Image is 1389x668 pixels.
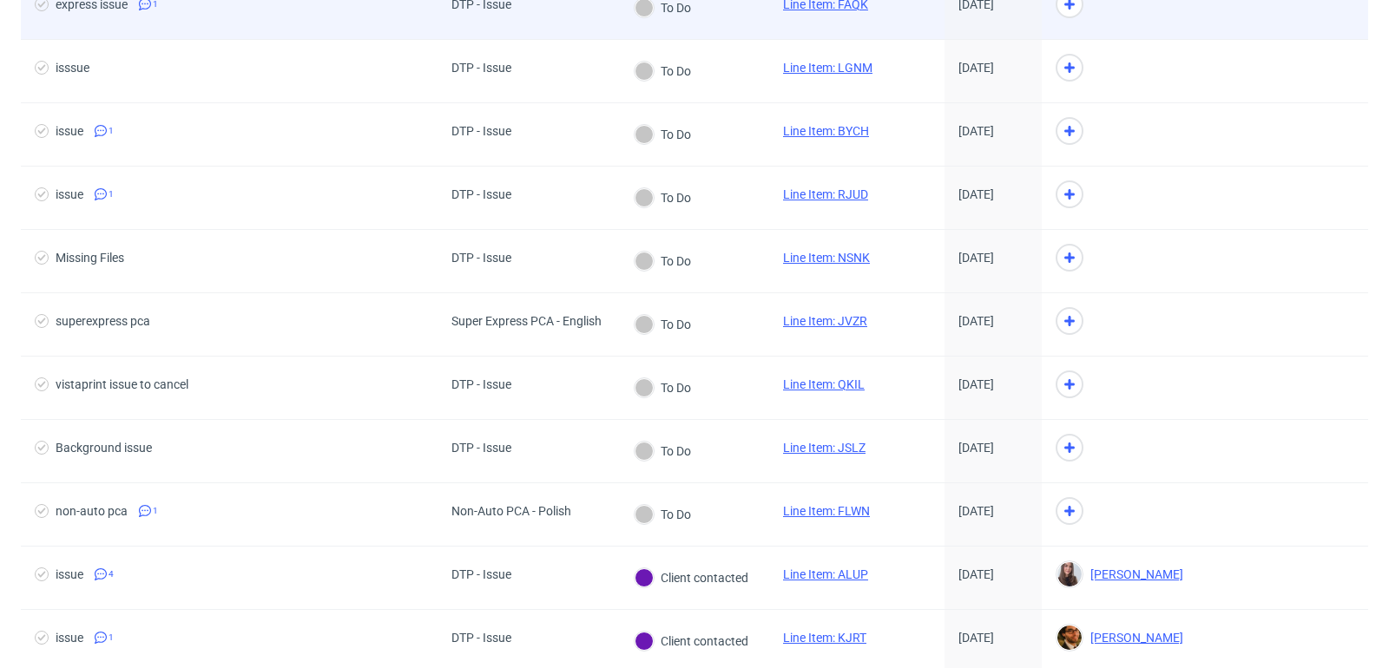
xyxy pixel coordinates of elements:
[958,124,994,138] span: [DATE]
[958,314,994,328] span: [DATE]
[451,314,602,328] div: Super Express PCA - English
[109,187,114,201] span: 1
[783,124,869,138] a: Line Item: BYCH
[56,251,124,265] div: Missing Files
[451,124,511,138] div: DTP - Issue
[635,252,691,271] div: To Do
[958,441,994,455] span: [DATE]
[451,187,511,201] div: DTP - Issue
[783,314,867,328] a: Line Item: JVZR
[451,377,511,391] div: DTP - Issue
[1083,631,1183,645] span: [PERSON_NAME]
[1057,562,1082,586] img: Sandra Beśka
[1083,567,1183,581] span: [PERSON_NAME]
[635,62,691,81] div: To Do
[958,567,994,581] span: [DATE]
[635,632,748,651] div: Client contacted
[109,567,114,581] span: 4
[783,187,868,201] a: Line Item: RJUD
[635,568,748,587] div: Client contacted
[109,631,114,645] span: 1
[635,442,691,461] div: To Do
[958,504,994,518] span: [DATE]
[958,377,994,391] span: [DATE]
[451,631,511,645] div: DTP - Issue
[958,631,994,645] span: [DATE]
[56,504,128,518] div: non-auto pca
[56,61,89,75] div: isssue
[783,441,866,455] a: Line Item: JSLZ
[451,441,511,455] div: DTP - Issue
[451,61,511,75] div: DTP - Issue
[451,251,511,265] div: DTP - Issue
[153,504,158,518] span: 1
[56,441,152,455] div: Background issue
[56,377,188,391] div: vistaprint issue to cancel
[635,505,691,524] div: To Do
[635,315,691,334] div: To Do
[56,124,83,138] div: issue
[783,377,865,391] a: Line Item: QKIL
[635,125,691,144] div: To Do
[1057,625,1082,650] img: Matteo Corsico
[958,187,994,201] span: [DATE]
[451,504,571,518] div: Non-Auto PCA - Polish
[56,314,150,328] div: superexpress pca
[56,631,83,645] div: issue
[109,124,114,138] span: 1
[958,251,994,265] span: [DATE]
[451,567,511,581] div: DTP - Issue
[783,251,870,265] a: Line Item: NSNK
[783,61,872,75] a: Line Item: LGNM
[958,61,994,75] span: [DATE]
[635,188,691,207] div: To Do
[56,567,83,581] div: issue
[783,631,866,645] a: Line Item: KJRT
[56,187,83,201] div: issue
[783,567,868,581] a: Line Item: ALUP
[635,378,691,397] div: To Do
[783,504,870,518] a: Line Item: FLWN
